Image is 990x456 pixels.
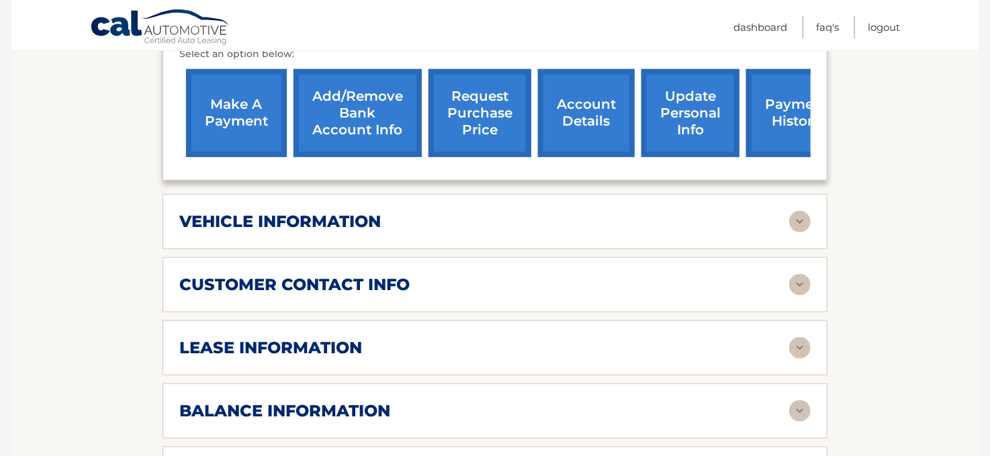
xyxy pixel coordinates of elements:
h2: balance information [179,401,390,421]
a: account details [538,69,635,157]
a: payment history [746,69,847,157]
a: make a payment [186,69,287,157]
p: Select an option below: [179,46,811,62]
img: accordion-rest.svg [789,400,811,422]
a: Cal Automotive [90,9,231,48]
img: accordion-rest.svg [789,211,811,232]
img: accordion-rest.svg [789,274,811,295]
a: Add/Remove bank account info [294,69,422,157]
h2: customer contact info [179,275,410,295]
a: Dashboard [733,16,787,38]
a: FAQ's [816,16,839,38]
h2: vehicle information [179,212,381,232]
h2: lease information [179,338,362,358]
img: accordion-rest.svg [789,337,811,359]
a: request purchase price [429,69,531,157]
a: update personal info [641,69,739,157]
a: Logout [868,16,900,38]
